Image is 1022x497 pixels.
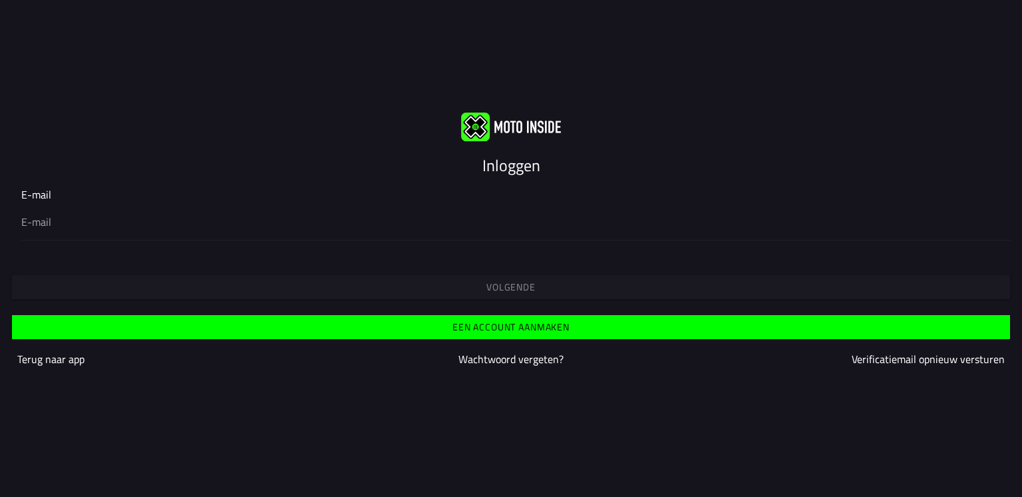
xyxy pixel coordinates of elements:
[17,351,85,367] a: Terug naar app
[12,315,1010,339] ion-button: Een account aanmaken
[458,351,564,367] a: Wachtwoord vergeten?
[21,187,1001,240] ion-input: E-mail
[21,214,1001,230] input: E-mail
[852,351,1005,367] a: Verificatiemail opnieuw versturen
[482,153,540,177] ion-text: Inloggen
